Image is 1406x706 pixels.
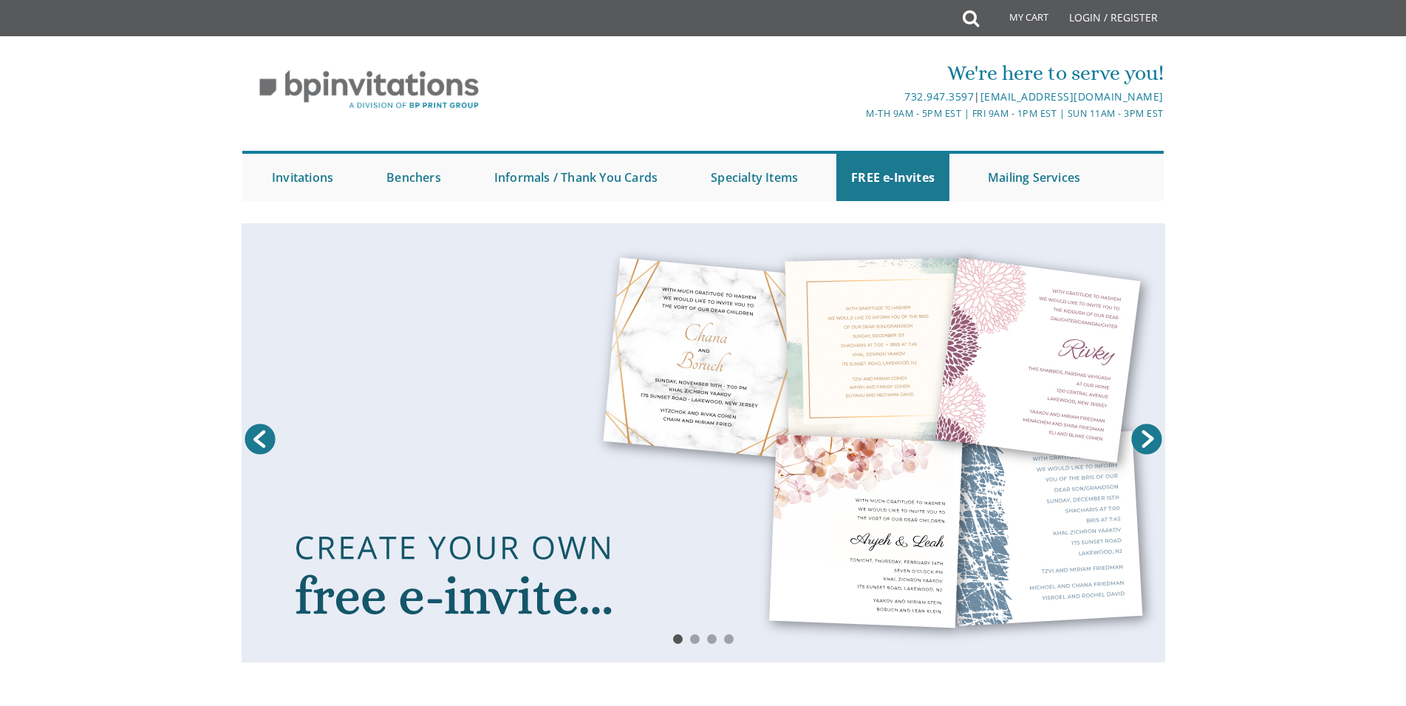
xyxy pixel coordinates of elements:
[550,106,1164,121] div: M-Th 9am - 5pm EST | Fri 9am - 1pm EST | Sun 11am - 3pm EST
[973,154,1095,201] a: Mailing Services
[242,59,496,121] img: BP Invitation Loft
[977,1,1059,38] a: My Cart
[550,58,1164,88] div: We're here to serve you!
[1128,421,1165,458] a: Next
[836,154,949,201] a: FREE e-Invites
[904,89,974,103] a: 732.947.3597
[980,89,1164,103] a: [EMAIL_ADDRESS][DOMAIN_NAME]
[372,154,456,201] a: Benchers
[257,154,348,201] a: Invitations
[696,154,813,201] a: Specialty Items
[550,88,1164,106] div: |
[242,421,279,458] a: Prev
[480,154,672,201] a: Informals / Thank You Cards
